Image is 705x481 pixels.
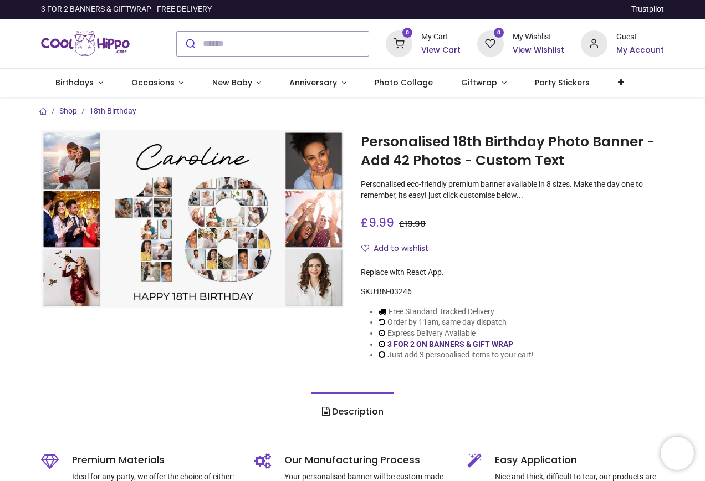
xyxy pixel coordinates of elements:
a: Anniversary [275,69,361,98]
button: Submit [177,32,203,56]
span: BN-03246 [377,287,412,296]
a: Birthdays [41,69,117,98]
span: 9.99 [369,214,394,231]
span: Giftwrap [461,77,497,88]
span: Occasions [131,77,175,88]
span: Birthdays [55,77,94,88]
button: Add to wishlistAdd to wishlist [361,239,438,258]
h1: Personalised 18th Birthday Photo Banner - Add 42 Photos - Custom Text [361,132,664,171]
a: Trustpilot [631,4,664,15]
p: Personalised eco-friendly premium banner available in 8 sizes. Make the day one to remember, its ... [361,179,664,201]
a: Logo of Cool Hippo [41,28,130,59]
a: New Baby [198,69,275,98]
span: New Baby [212,77,252,88]
sup: 0 [494,28,504,38]
li: Express Delivery Available [379,328,534,339]
a: Giftwrap [447,69,521,98]
div: 3 FOR 2 BANNERS & GIFTWRAP - FREE DELIVERY [41,4,212,15]
a: Description [311,392,394,431]
div: SKU: [361,286,664,298]
a: View Cart [421,45,461,56]
span: £ [399,218,426,229]
div: Guest [616,32,664,43]
div: My Wishlist [513,32,564,43]
a: View Wishlist [513,45,564,56]
img: Personalised 18th Birthday Photo Banner - Add 42 Photos - Custom Text [41,130,344,308]
a: Occasions [117,69,198,98]
a: 3 FOR 2 ON BANNERS & GIFT WRAP [387,340,513,349]
img: Cool Hippo [41,28,130,59]
a: My Account [616,45,664,56]
sup: 0 [402,28,413,38]
li: Free Standard Tracked Delivery [379,306,534,318]
li: Just add 3 personalised items to your cart! [379,350,534,361]
span: £ [361,214,394,231]
a: 0 [477,38,504,47]
h5: Premium Materials [72,453,237,467]
a: 18th Birthday [89,106,136,115]
h5: Easy Application [495,453,663,467]
span: Photo Collage [375,77,433,88]
span: Anniversary [289,77,337,88]
span: Party Stickers [535,77,590,88]
div: Replace with React App. [361,267,664,278]
iframe: Brevo live chat [661,437,694,470]
i: Add to wishlist [361,244,369,252]
div: My Cart [421,32,461,43]
a: Shop [59,106,77,115]
li: Order by 11am, same day dispatch [379,317,534,328]
a: 0 [386,38,412,47]
span: 19.98 [405,218,426,229]
h5: Our Manufacturing Process [284,453,451,467]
